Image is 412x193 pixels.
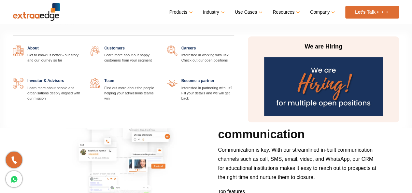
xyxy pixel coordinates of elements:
a: Resources [273,7,299,17]
a: Products [169,7,192,17]
p: We are Hiring [262,43,385,51]
a: Company [310,7,334,17]
p: Communication is key. With our streamlined in-built communication channels such as call, SMS, ema... [218,145,378,186]
a: Let’s Talk [345,6,399,19]
a: Use Cases [235,7,261,17]
a: Industry [203,7,223,17]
